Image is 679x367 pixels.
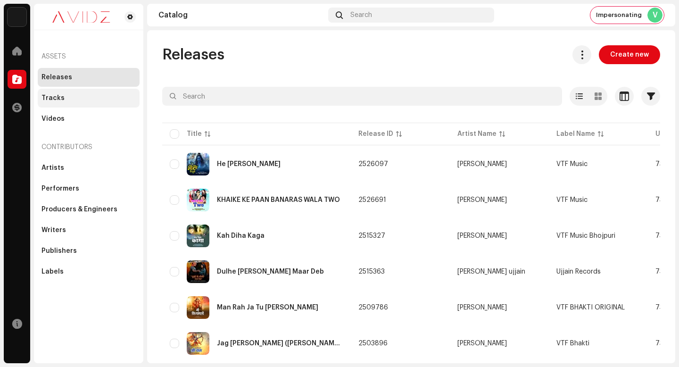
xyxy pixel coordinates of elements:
[457,233,541,239] span: Alok Kumar
[38,45,140,68] re-a-nav-header: Assets
[187,153,209,175] img: 6a3db89c-9a20-420f-be79-cd3382aa7bfa
[217,268,324,275] div: Dulhe Ke Goli Maar Deb
[556,233,615,239] span: VTF Music Bhojpuri
[41,185,79,192] div: Performers
[556,268,601,275] span: Ujjain Records
[38,179,140,198] re-m-nav-item: Performers
[556,340,589,347] span: VTF Bhakti
[41,74,72,81] div: Releases
[358,197,386,203] span: 2526691
[358,233,385,239] span: 2515327
[358,161,388,167] span: 2526097
[647,8,662,23] div: V
[358,268,385,275] span: 2515363
[457,129,497,139] div: Artist Name
[158,11,324,19] div: Catalog
[457,161,507,167] div: [PERSON_NAME]
[41,268,64,275] div: Labels
[217,233,265,239] div: Kah Diha Kaga
[457,340,507,347] div: [PERSON_NAME]
[187,296,209,319] img: 525e8e4f-4555-4a8f-9e6e-8987b29727a2
[187,260,209,283] img: a0607ea5-3fed-4648-837e-c7cfda70c6b1
[457,268,525,275] div: [PERSON_NAME] ujjain
[41,164,64,172] div: Artists
[556,304,625,311] span: VTF BHAKTI ORIGINAL
[38,200,140,219] re-m-nav-item: Producers & Engineers
[38,221,140,240] re-m-nav-item: Writers
[358,129,393,139] div: Release ID
[556,161,588,167] span: VTF Music
[217,340,343,347] div: Jag Ka Nayak (श्री राम )
[187,189,209,211] img: 78e5695e-0feb-44b1-92a8-67a45b83a82d
[162,45,224,64] span: Releases
[41,206,117,213] div: Producers & Engineers
[8,8,26,26] img: 10d72f0b-d06a-424f-aeaa-9c9f537e57b6
[457,268,541,275] span: Neelkamal ujjain
[162,87,562,106] input: Search
[41,94,65,102] div: Tracks
[358,304,388,311] span: 2509786
[217,197,340,203] div: KHAIKE KE PAAN BANARAS WALA TWO
[41,11,121,23] img: 0c631eef-60b6-411a-a233-6856366a70de
[457,340,541,347] span: NIRMLA PANDEY
[556,197,588,203] span: VTF Music
[457,304,507,311] div: [PERSON_NAME]
[217,161,281,167] div: He Bhole Bairagi
[41,247,77,255] div: Publishers
[38,109,140,128] re-m-nav-item: Videos
[187,129,202,139] div: Title
[358,340,388,347] span: 2503896
[38,158,140,177] re-m-nav-item: Artists
[217,304,318,311] div: Man Rah Ja Tu Vindhyanchal
[38,68,140,87] re-m-nav-item: Releases
[457,233,507,239] div: [PERSON_NAME]
[38,242,140,260] re-m-nav-item: Publishers
[187,225,209,247] img: 32066323-d7ca-4ae5-aebc-beed82e65c6d
[38,262,140,281] re-m-nav-item: Labels
[38,136,140,158] re-a-nav-header: Contributors
[350,11,372,19] span: Search
[457,304,541,311] span: NIRMLA PANDEY
[457,197,507,203] div: [PERSON_NAME]
[41,226,66,234] div: Writers
[187,332,209,355] img: 199d7bfc-65df-4bee-8f20-31c5be4c50ef
[596,11,642,19] span: Impersonating
[599,45,660,64] button: Create new
[457,197,541,203] span: Anand Deva
[38,89,140,108] re-m-nav-item: Tracks
[556,129,595,139] div: Label Name
[610,45,649,64] span: Create new
[41,115,65,123] div: Videos
[457,161,541,167] span: Prakash rai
